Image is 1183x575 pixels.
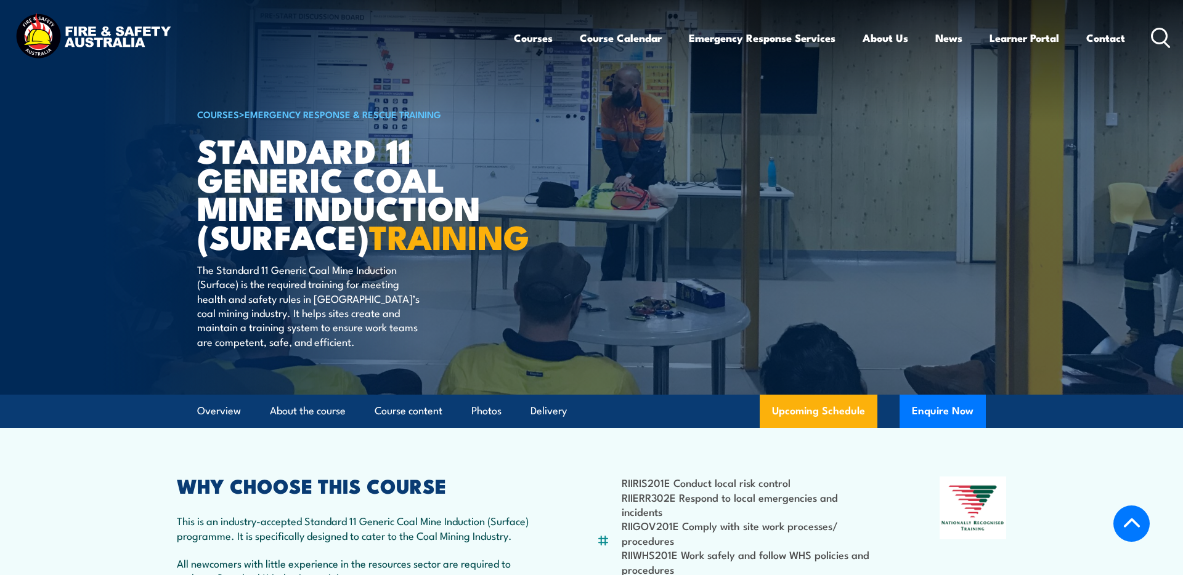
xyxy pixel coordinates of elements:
a: Course Calendar [580,22,662,54]
a: Delivery [531,395,567,427]
a: About Us [863,22,908,54]
a: News [935,22,962,54]
h6: > [197,107,502,121]
p: The Standard 11 Generic Coal Mine Induction (Surface) is the required training for meeting health... [197,262,422,348]
h2: WHY CHOOSE THIS COURSE [177,476,537,494]
strong: TRAINING [369,210,529,261]
p: This is an industry-accepted Standard 11 Generic Coal Mine Induction (Surface) programme. It is s... [177,513,537,542]
button: Enquire Now [900,395,986,428]
a: Overview [197,395,241,427]
a: Courses [514,22,553,54]
li: RIIERR302E Respond to local emergencies and incidents [622,490,880,519]
a: About the course [270,395,346,427]
a: Emergency Response Services [689,22,835,54]
a: Learner Portal [990,22,1059,54]
a: Photos [471,395,502,427]
li: RIIRIS201E Conduct local risk control [622,475,880,489]
h1: Standard 11 Generic Coal Mine Induction (Surface) [197,135,502,251]
a: COURSES [197,107,239,121]
a: Upcoming Schedule [760,395,877,428]
a: Contact [1086,22,1125,54]
li: RIIGOV201E Comply with site work processes/ procedures [622,518,880,547]
a: Emergency Response & Rescue Training [245,107,441,121]
img: Nationally Recognised Training logo. [940,476,1006,539]
a: Course content [375,395,442,427]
